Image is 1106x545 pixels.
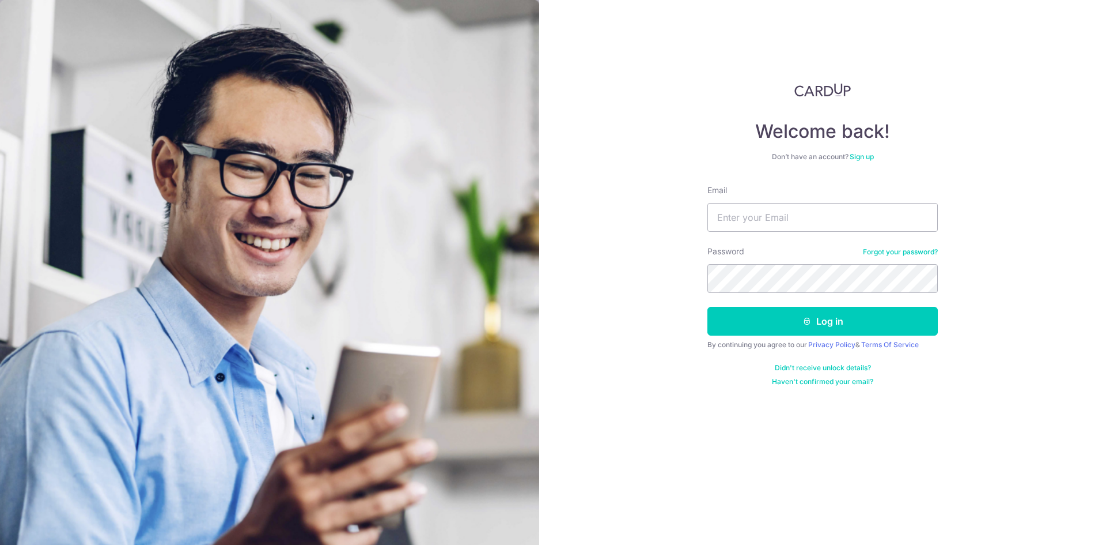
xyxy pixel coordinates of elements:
a: Forgot your password? [863,247,938,257]
a: Didn't receive unlock details? [775,363,871,373]
img: CardUp Logo [794,83,851,97]
a: Sign up [850,152,874,161]
button: Log in [707,307,938,336]
a: Terms Of Service [861,340,919,349]
h4: Welcome back! [707,120,938,143]
div: By continuing you agree to our & [707,340,938,349]
a: Haven't confirmed your email? [772,377,873,386]
a: Privacy Policy [808,340,855,349]
div: Don’t have an account? [707,152,938,161]
label: Password [707,246,744,257]
input: Enter your Email [707,203,938,232]
label: Email [707,185,727,196]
